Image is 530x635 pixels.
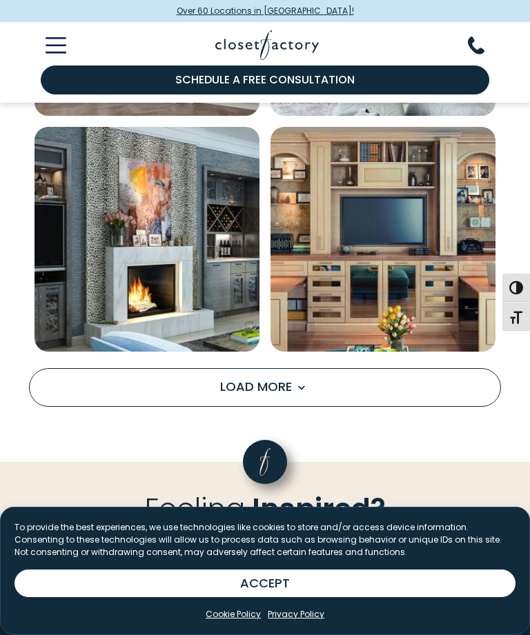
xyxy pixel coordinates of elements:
button: Phone Number [468,37,501,54]
a: Privacy Policy [268,608,324,621]
a: Cookie Policy [206,608,261,621]
button: Toggle Mobile Menu [29,37,66,54]
img: Wall unit and media center with integrated TV mount and wine storage in wet bar. [35,127,259,352]
img: Hardrock Maple wall unit with pull-out desks and mirrored front doors. [271,127,495,352]
img: Closet Factory Logo [215,30,319,60]
span: Feeling [145,489,245,528]
a: Open inspiration gallery to preview enlarged image [271,127,495,352]
span: Over 60 Locations in [GEOGRAPHIC_DATA]! [177,5,354,17]
p: To provide the best experiences, we use technologies like cookies to store and/or access device i... [14,521,516,558]
button: Toggle Font size [502,302,530,331]
a: Schedule a Free Consultation [41,65,489,94]
button: ACCEPT [14,570,516,597]
button: Toggle High Contrast [502,273,530,302]
a: Open inspiration gallery to preview enlarged image [35,127,259,352]
span: Inspired? [252,489,386,528]
button: Load more inspiration gallery images [29,368,501,407]
span: Load More [220,378,310,395]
